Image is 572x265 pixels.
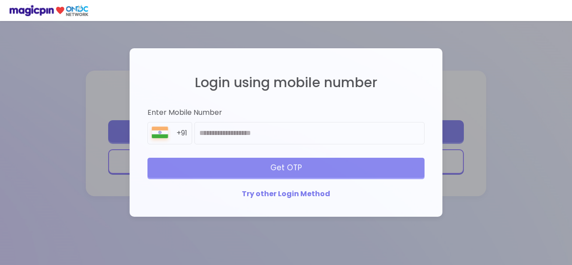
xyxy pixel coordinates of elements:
[9,4,88,17] img: ondc-logo-new-small.8a59708e.svg
[148,125,172,144] img: 8BGLRPwvQ+9ZgAAAAASUVORK5CYII=
[147,108,425,118] div: Enter Mobile Number
[177,128,192,139] div: +91
[147,189,425,199] div: Try other Login Method
[147,75,425,90] h2: Login using mobile number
